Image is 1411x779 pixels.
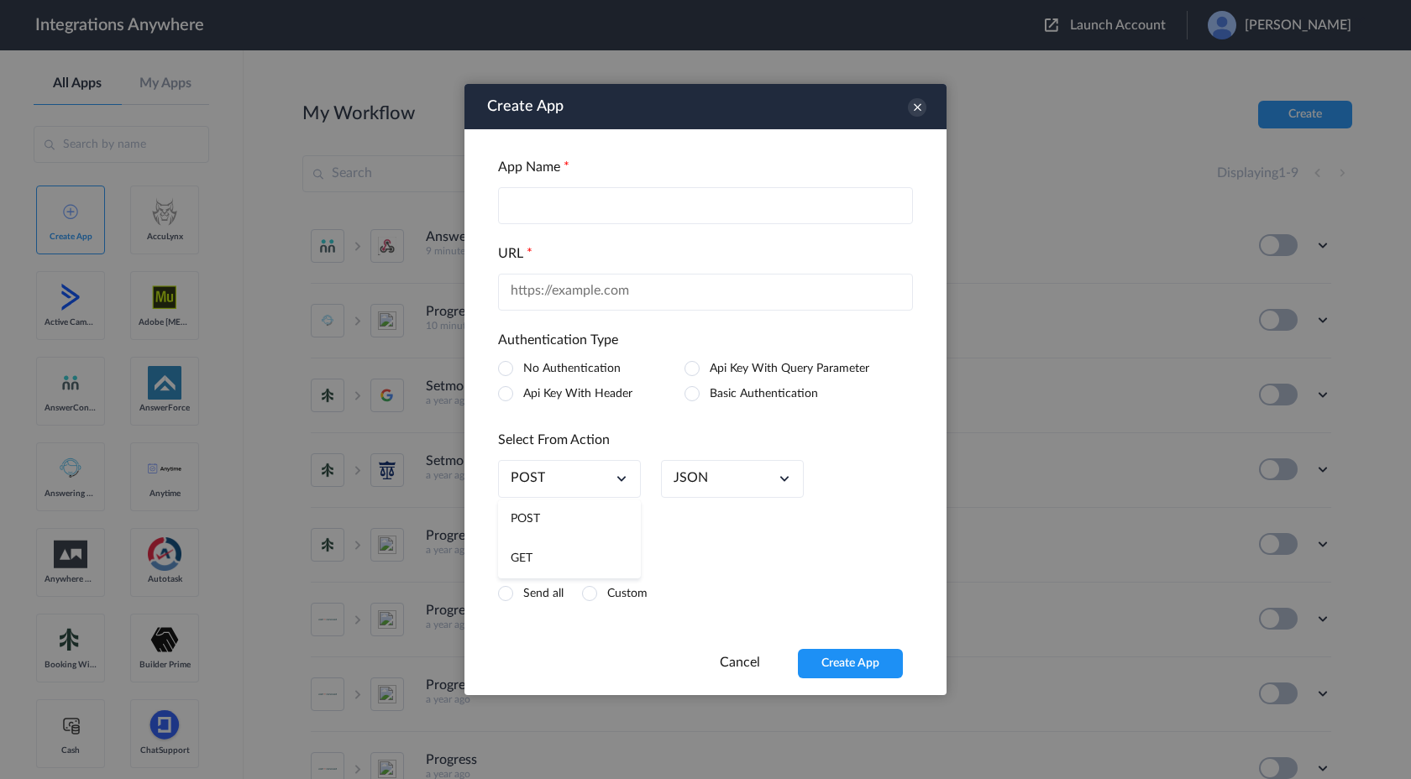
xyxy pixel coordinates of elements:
label: Basic Authentication [710,388,818,400]
a: POST [511,508,628,531]
label: Api Key With Header [523,388,632,400]
h3: Create App [487,91,564,122]
h4: Payload [498,557,913,573]
label: Custom [607,588,648,599]
label: Api Key With Query Parameter [710,363,869,374]
h4: URL [498,246,913,262]
label: Send all [523,588,564,599]
input: https://example.com [498,274,913,311]
h4: Select From Action [498,432,913,448]
h4: Authentication Type [498,332,913,348]
a: application/json [674,470,708,486]
label: No Authentication [523,363,621,374]
a: GET [511,547,628,570]
a: Cancel [720,656,760,669]
h4: App Name [498,159,913,175]
button: Create App [798,649,903,678]
a: POST [511,470,545,486]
